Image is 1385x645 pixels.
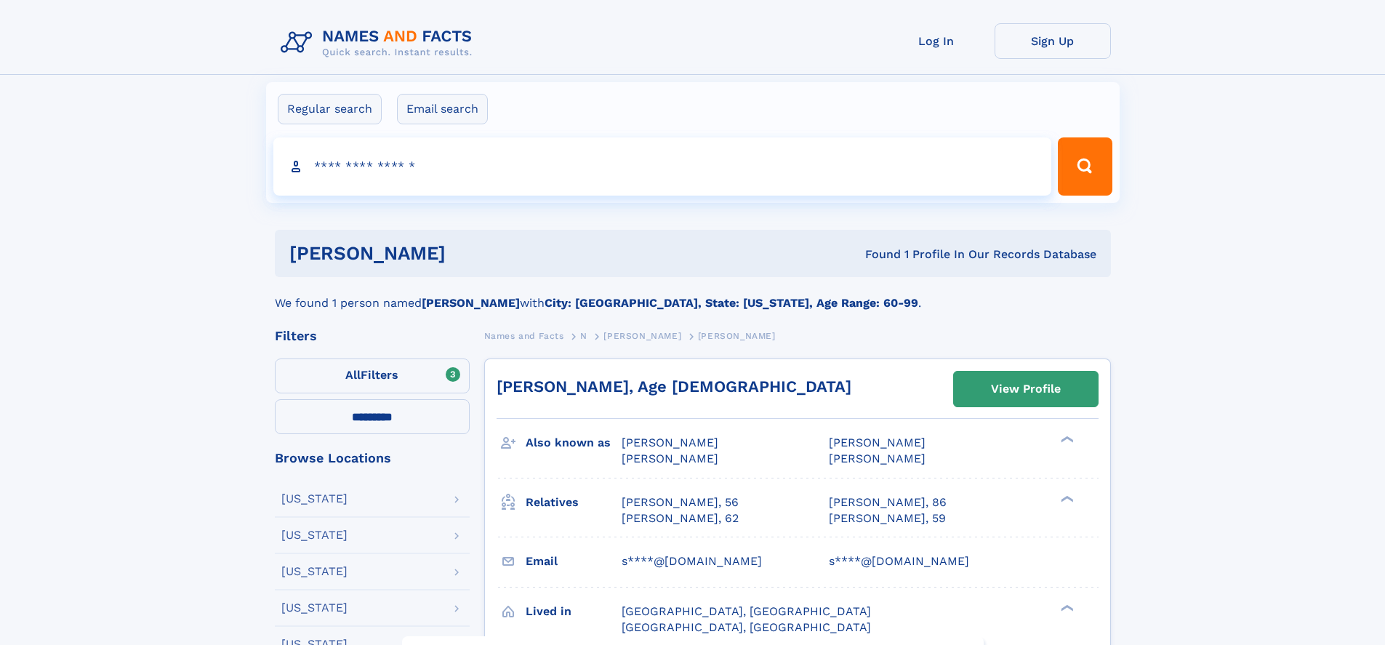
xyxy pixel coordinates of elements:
[622,452,718,465] span: [PERSON_NAME]
[580,331,587,341] span: N
[829,494,947,510] a: [PERSON_NAME], 86
[1057,603,1075,612] div: ❯
[422,296,520,310] b: [PERSON_NAME]
[603,326,681,345] a: [PERSON_NAME]
[278,94,382,124] label: Regular search
[622,436,718,449] span: [PERSON_NAME]
[497,377,851,396] a: [PERSON_NAME], Age [DEMOGRAPHIC_DATA]
[954,372,1098,406] a: View Profile
[281,493,348,505] div: [US_STATE]
[622,494,739,510] a: [PERSON_NAME], 56
[275,329,470,342] div: Filters
[622,510,739,526] a: [PERSON_NAME], 62
[878,23,995,59] a: Log In
[622,604,871,618] span: [GEOGRAPHIC_DATA], [GEOGRAPHIC_DATA]
[281,566,348,577] div: [US_STATE]
[995,23,1111,59] a: Sign Up
[580,326,587,345] a: N
[275,277,1111,312] div: We found 1 person named with .
[273,137,1052,196] input: search input
[545,296,918,310] b: City: [GEOGRAPHIC_DATA], State: [US_STATE], Age Range: 60-99
[275,23,484,63] img: Logo Names and Facts
[991,372,1061,406] div: View Profile
[526,430,622,455] h3: Also known as
[655,247,1096,263] div: Found 1 Profile In Our Records Database
[289,244,656,263] h1: [PERSON_NAME]
[526,599,622,624] h3: Lived in
[281,529,348,541] div: [US_STATE]
[829,510,946,526] a: [PERSON_NAME], 59
[622,620,871,634] span: [GEOGRAPHIC_DATA], [GEOGRAPHIC_DATA]
[275,452,470,465] div: Browse Locations
[698,331,776,341] span: [PERSON_NAME]
[603,331,681,341] span: [PERSON_NAME]
[345,368,361,382] span: All
[829,452,926,465] span: [PERSON_NAME]
[526,549,622,574] h3: Email
[275,358,470,393] label: Filters
[1057,494,1075,503] div: ❯
[1058,137,1112,196] button: Search Button
[397,94,488,124] label: Email search
[526,490,622,515] h3: Relatives
[829,436,926,449] span: [PERSON_NAME]
[484,326,564,345] a: Names and Facts
[1057,435,1075,444] div: ❯
[281,602,348,614] div: [US_STATE]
